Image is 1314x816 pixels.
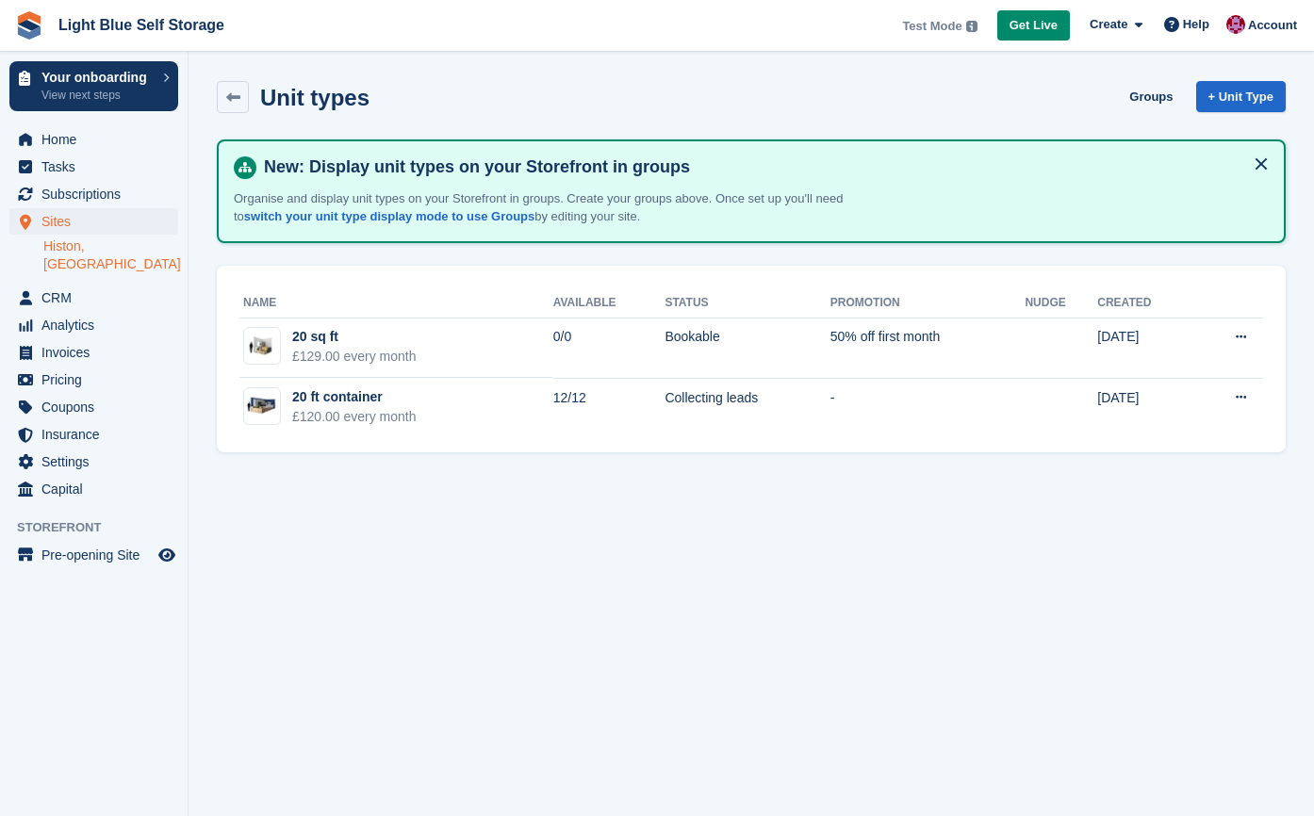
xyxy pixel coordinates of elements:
a: menu [9,154,178,180]
a: menu [9,126,178,153]
a: Preview store [156,544,178,566]
a: menu [9,181,178,207]
div: £129.00 every month [292,347,417,367]
a: menu [9,285,178,311]
a: menu [9,208,178,235]
h4: New: Display unit types on your Storefront in groups [256,156,1269,178]
td: 12/12 [553,378,665,437]
span: Settings [41,449,155,475]
th: Status [665,288,829,318]
td: [DATE] [1097,318,1192,378]
a: Get Live [997,10,1070,41]
div: £120.00 every month [292,407,417,427]
span: Invoices [41,339,155,366]
span: Subscriptions [41,181,155,207]
th: Available [553,288,665,318]
td: Collecting leads [665,378,829,437]
span: Tasks [41,154,155,180]
a: menu [9,421,178,448]
a: menu [9,367,178,393]
td: 50% off first month [830,318,1026,378]
p: View next steps [41,87,154,104]
td: 0/0 [553,318,665,378]
a: Groups [1122,81,1180,112]
a: Light Blue Self Storage [51,9,232,41]
span: Account [1248,16,1297,35]
span: Analytics [41,312,155,338]
th: Name [239,288,553,318]
span: Insurance [41,421,155,448]
a: menu [9,312,178,338]
a: menu [9,542,178,568]
span: Storefront [17,518,188,537]
th: Promotion [830,288,1026,318]
a: Your onboarding View next steps [9,61,178,111]
a: switch your unit type display mode to use Groups [244,209,534,223]
td: [DATE] [1097,378,1192,437]
td: Bookable [665,318,829,378]
a: menu [9,476,178,502]
img: 20.jpg [244,393,280,420]
a: + Unit Type [1196,81,1286,112]
span: Pricing [41,367,155,393]
a: menu [9,339,178,366]
th: Created [1097,288,1192,318]
img: icon-info-grey-7440780725fd019a000dd9b08b2336e03edf1995a4989e88bcd33f0948082b44.svg [966,21,977,32]
h2: Unit types [260,85,370,110]
span: Pre-opening Site [41,542,155,568]
img: stora-icon-8386f47178a22dfd0bd8f6a31ec36ba5ce8667c1dd55bd0f319d3a0aa187defe.svg [15,11,43,40]
span: Capital [41,476,155,502]
img: Jack Chivers [1226,15,1245,34]
div: 20 sq ft [292,327,417,347]
span: Sites [41,208,155,235]
span: Create [1090,15,1127,34]
span: Test Mode [902,17,961,36]
div: 20 ft container [292,387,417,407]
p: Organise and display unit types on your Storefront in groups. Create your groups above. Once set ... [234,189,894,226]
a: menu [9,394,178,420]
td: - [830,378,1026,437]
a: menu [9,449,178,475]
span: Coupons [41,394,155,420]
span: CRM [41,285,155,311]
a: Histon, [GEOGRAPHIC_DATA] [43,237,178,273]
p: Your onboarding [41,71,154,84]
span: Get Live [1010,16,1058,35]
img: 50.jpg [244,333,280,360]
th: Nudge [1025,288,1097,318]
span: Help [1183,15,1209,34]
span: Home [41,126,155,153]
